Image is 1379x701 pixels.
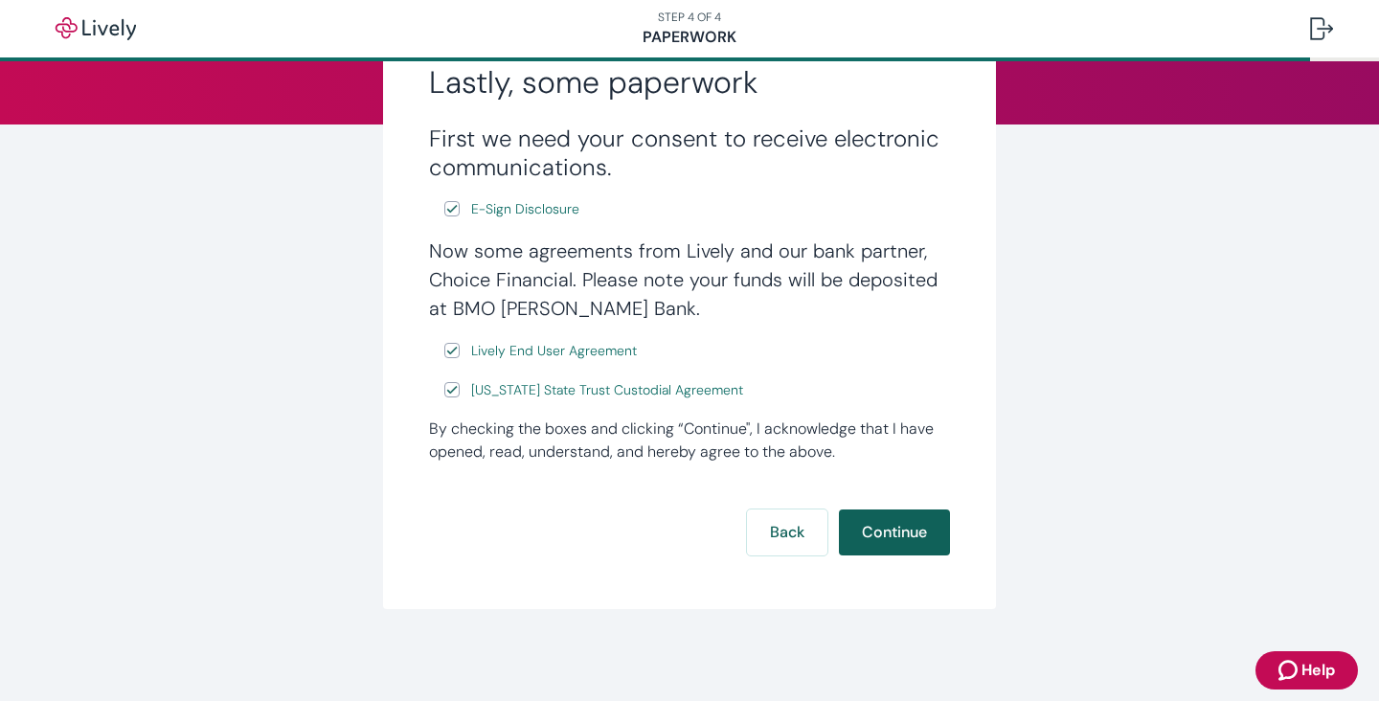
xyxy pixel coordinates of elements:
button: Back [747,509,827,555]
span: E-Sign Disclosure [471,199,579,219]
button: Zendesk support iconHelp [1255,651,1358,690]
a: e-sign disclosure document [467,197,583,221]
button: Log out [1295,6,1348,52]
span: Help [1301,659,1335,682]
h4: Now some agreements from Lively and our bank partner, Choice Financial. Please note your funds wi... [429,237,950,323]
span: Lively End User Agreement [471,341,637,361]
span: [US_STATE] State Trust Custodial Agreement [471,380,743,400]
div: By checking the boxes and clicking “Continue", I acknowledge that I have opened, read, understand... [429,418,950,464]
button: Continue [839,509,950,555]
img: Lively [42,17,149,40]
svg: Zendesk support icon [1278,659,1301,682]
h3: First we need your consent to receive electronic communications. [429,124,950,182]
a: e-sign disclosure document [467,339,641,363]
h2: Lastly, some paperwork [429,63,950,102]
a: e-sign disclosure document [467,378,747,402]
